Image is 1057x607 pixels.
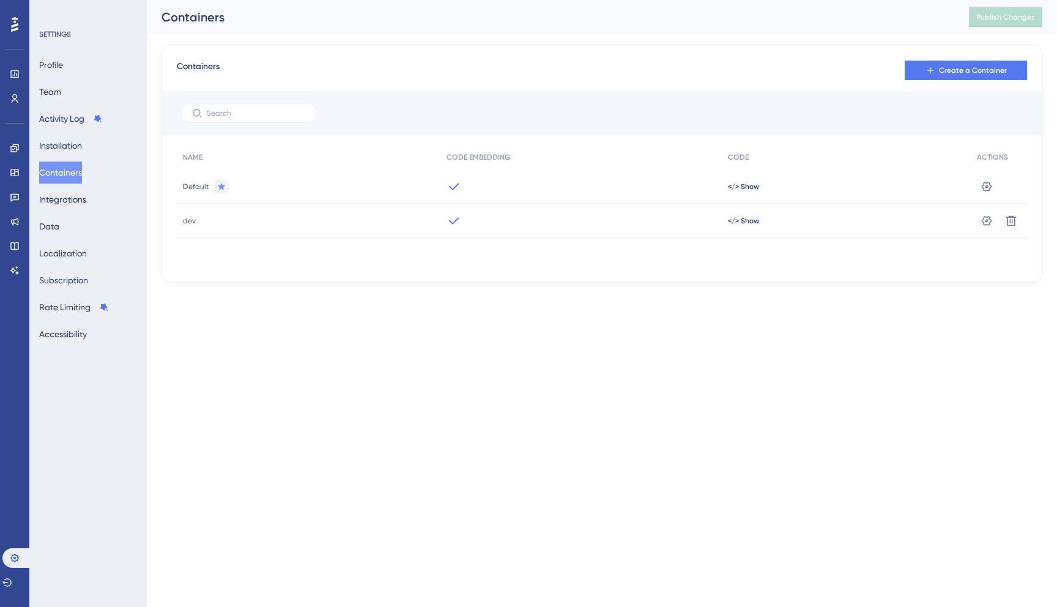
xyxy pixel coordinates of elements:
[161,9,938,26] div: Containers
[39,215,59,237] button: Data
[39,81,61,103] button: Team
[39,135,82,157] button: Installation
[977,152,1008,162] span: ACTIONS
[39,29,138,39] div: SETTINGS
[177,59,220,81] span: Containers
[728,182,759,192] button: </> Show
[39,242,87,264] button: Localization
[976,12,1035,22] span: Publish Changes
[39,296,109,318] button: Rate Limiting
[905,61,1027,80] button: Create a Container
[183,216,196,226] span: dev
[969,7,1042,27] button: Publish Changes
[39,269,88,291] button: Subscription
[183,152,202,162] span: NAME
[939,65,1007,75] span: Create a Container
[39,188,86,210] button: Integrations
[728,152,749,162] span: CODE
[207,109,306,117] input: Search
[183,182,209,192] span: Default
[39,162,82,184] button: Containers
[447,152,510,162] span: CODE EMBEDDING
[728,216,759,226] button: </> Show
[39,108,103,130] button: Activity Log
[39,323,87,345] button: Accessibility
[39,54,63,76] button: Profile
